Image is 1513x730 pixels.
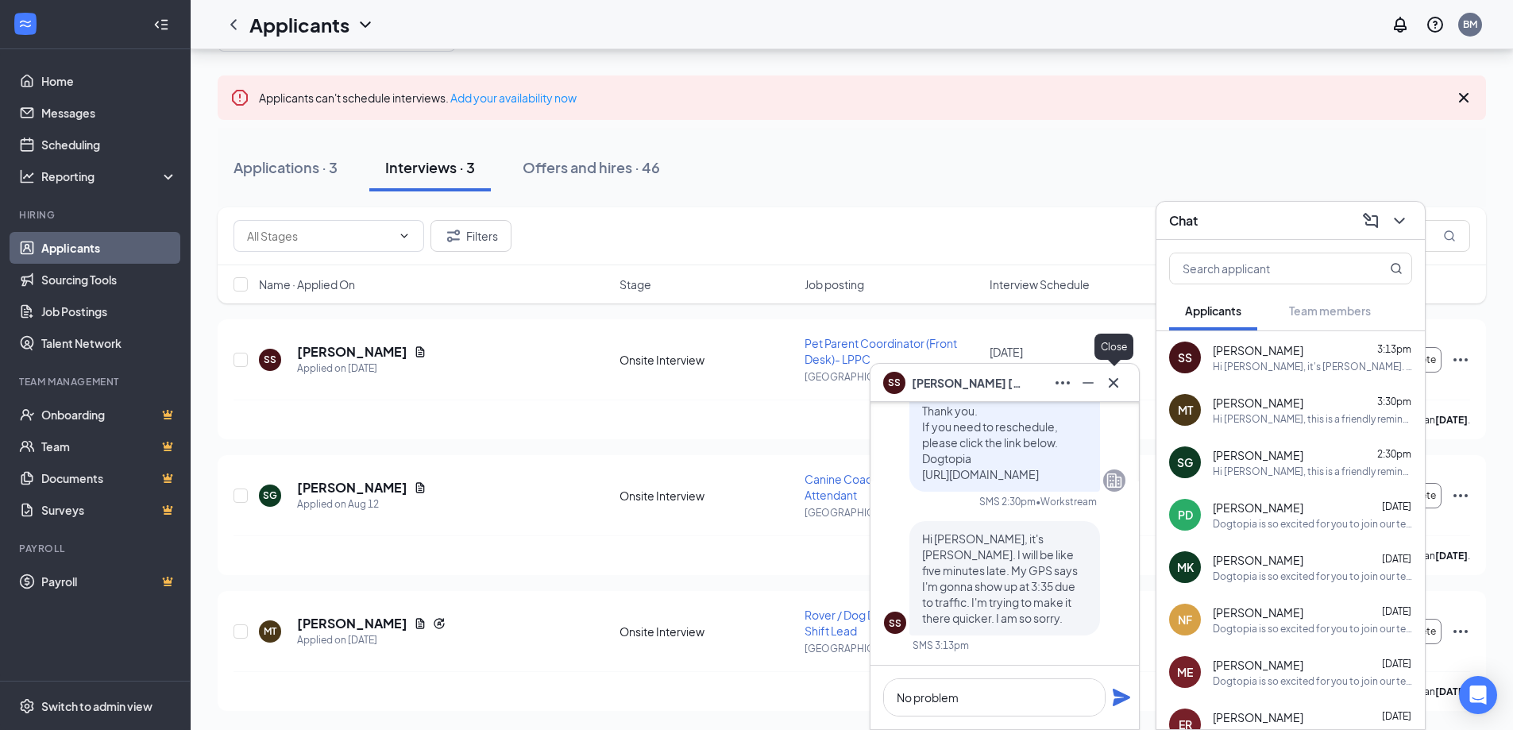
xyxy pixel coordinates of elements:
[41,399,177,431] a: OnboardingCrown
[1094,334,1133,360] div: Close
[297,632,446,648] div: Applied on [DATE]
[1213,604,1303,620] span: [PERSON_NAME]
[414,617,426,630] svg: Document
[1377,396,1411,407] span: 3:30pm
[1435,550,1468,562] b: [DATE]
[990,344,1165,376] div: [DATE]
[41,327,177,359] a: Talent Network
[1382,658,1411,670] span: [DATE]
[1177,559,1194,575] div: MK
[619,488,795,504] div: Onsite Interview
[990,276,1090,292] span: Interview Schedule
[444,226,463,245] svg: Filter
[1435,414,1468,426] b: [DATE]
[619,276,651,292] span: Stage
[805,642,980,655] p: [GEOGRAPHIC_DATA]
[19,168,35,184] svg: Analysis
[1213,517,1412,531] div: Dogtopia is so excited for you to join our team! Do you know anyone else who might be interested ...
[41,295,177,327] a: Job Postings
[398,230,411,242] svg: ChevronDown
[1104,373,1123,392] svg: Cross
[385,157,475,177] div: Interviews · 3
[414,481,426,494] svg: Document
[264,624,276,638] div: MT
[1382,605,1411,617] span: [DATE]
[1358,208,1384,234] button: ComposeMessage
[259,276,355,292] span: Name · Applied On
[805,506,980,519] p: [GEOGRAPHIC_DATA]
[1463,17,1477,31] div: BM
[356,15,375,34] svg: ChevronDown
[297,361,426,377] div: Applied on [DATE]
[1036,495,1097,508] span: • Workstream
[1101,370,1126,396] button: Cross
[1213,500,1303,516] span: [PERSON_NAME]
[922,531,1078,625] span: Hi [PERSON_NAME], it's [PERSON_NAME]. I will be like five minutes late. My GPS says I'm gonna sho...
[1390,262,1403,275] svg: MagnifyingGlass
[1391,15,1410,34] svg: Notifications
[1213,465,1412,478] div: Hi [PERSON_NAME], this is a friendly reminder. Your meeting with Dogtopia for Canine Coach / Play...
[259,91,577,105] span: Applicants can't schedule interviews.
[1177,454,1193,470] div: SG
[153,17,169,33] svg: Collapse
[297,343,407,361] h5: [PERSON_NAME]
[1178,507,1193,523] div: PD
[450,91,577,105] a: Add your availability now
[1178,350,1192,365] div: SS
[1377,448,1411,460] span: 2:30pm
[805,336,957,366] span: Pet Parent Coordinator (Front Desk)- LPPC
[979,495,1036,508] div: SMS 2:30pm
[1426,15,1445,34] svg: QuestionInfo
[17,16,33,32] svg: WorkstreamLogo
[805,472,937,502] span: Canine Coach / Playroom Attendant
[1451,350,1470,369] svg: Ellipses
[249,11,349,38] h1: Applicants
[1213,570,1412,583] div: Dogtopia is so excited for you to join our team! Do you know anyone else who might be interested ...
[41,566,177,597] a: PayrollCrown
[1377,343,1411,355] span: 3:13pm
[297,496,426,512] div: Applied on Aug 12
[41,494,177,526] a: SurveysCrown
[41,264,177,295] a: Sourcing Tools
[1451,622,1470,641] svg: Ellipses
[19,698,35,714] svg: Settings
[1177,664,1193,680] div: ME
[805,608,972,638] span: Rover / Dog Daycare Attendant / Shift Lead
[1169,212,1198,230] h3: Chat
[1050,370,1075,396] button: Ellipses
[41,97,177,129] a: Messages
[41,168,178,184] div: Reporting
[1443,230,1456,242] svg: MagnifyingGlass
[19,375,174,388] div: Team Management
[433,617,446,630] svg: Reapply
[1435,686,1468,697] b: [DATE]
[19,542,174,555] div: Payroll
[1361,211,1380,230] svg: ComposeMessage
[1289,303,1371,318] span: Team members
[1079,373,1098,392] svg: Minimize
[297,615,407,632] h5: [PERSON_NAME]
[1213,552,1303,568] span: [PERSON_NAME]
[41,431,177,462] a: TeamCrown
[264,353,276,366] div: SS
[19,208,174,222] div: Hiring
[1185,303,1241,318] span: Applicants
[41,65,177,97] a: Home
[883,678,1106,716] textarea: No problem
[1075,370,1101,396] button: Minimize
[224,15,243,34] a: ChevronLeft
[414,346,426,358] svg: Document
[1390,211,1409,230] svg: ChevronDown
[430,220,511,252] button: Filter Filters
[1451,486,1470,505] svg: Ellipses
[1178,402,1193,418] div: MT
[1213,342,1303,358] span: [PERSON_NAME]
[1382,710,1411,722] span: [DATE]
[912,374,1023,392] span: [PERSON_NAME] [PERSON_NAME]
[619,352,795,368] div: Onsite Interview
[1213,360,1412,373] div: Hi [PERSON_NAME], it's [PERSON_NAME]. I will be like five minutes late. My GPS says I'm gonna sho...
[913,639,969,652] div: SMS 3:13pm
[263,489,277,502] div: SG
[889,616,901,630] div: SS
[1213,674,1412,688] div: Dogtopia is so excited for you to join our team! Do you know anyone else who might be interested ...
